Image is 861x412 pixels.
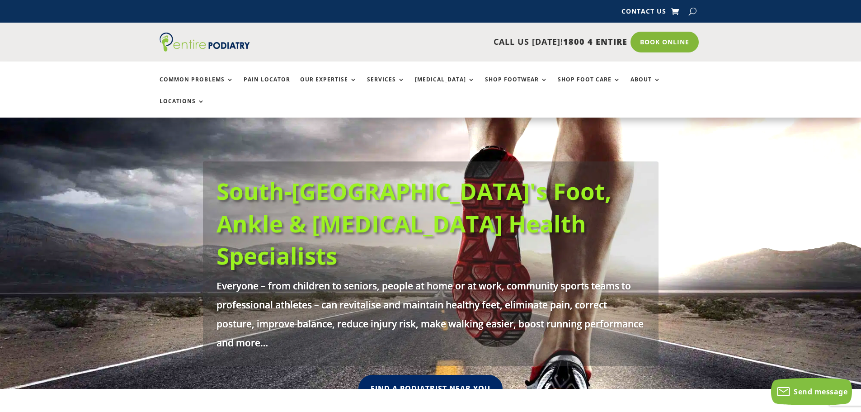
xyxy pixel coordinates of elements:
a: Our Expertise [300,76,357,96]
span: 1800 4 ENTIRE [563,36,627,47]
a: About [630,76,661,96]
a: Locations [160,98,205,118]
a: Pain Locator [244,76,290,96]
span: Send message [794,387,847,397]
a: South-[GEOGRAPHIC_DATA]'s Foot, Ankle & [MEDICAL_DATA] Health Specialists [216,175,612,271]
button: Send message [771,378,852,405]
a: Shop Footwear [485,76,548,96]
a: Services [367,76,405,96]
a: Book Online [630,32,699,52]
a: Shop Foot Care [558,76,621,96]
p: Everyone – from children to seniors, people at home or at work, community sports teams to profess... [216,276,645,352]
a: Entire Podiatry [160,44,250,53]
img: logo (1) [160,33,250,52]
a: Find A Podiatrist Near You [358,375,503,403]
a: Common Problems [160,76,234,96]
p: CALL US [DATE]! [285,36,627,48]
a: Contact Us [621,8,666,18]
a: [MEDICAL_DATA] [415,76,475,96]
